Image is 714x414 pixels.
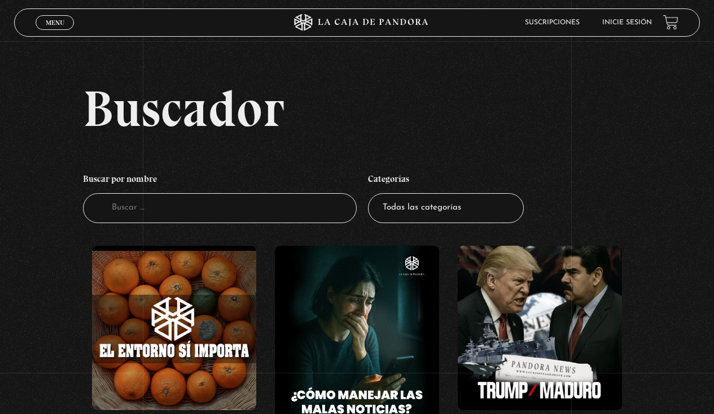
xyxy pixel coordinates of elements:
[83,83,700,134] h2: Buscador
[602,19,652,26] a: Inicie sesión
[46,19,64,26] span: Menu
[525,19,580,26] a: Suscripciones
[663,15,678,30] a: View your shopping cart
[83,168,357,194] h4: Buscar por nombre
[368,168,524,194] h4: Categorías
[42,28,68,36] span: Cerrar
